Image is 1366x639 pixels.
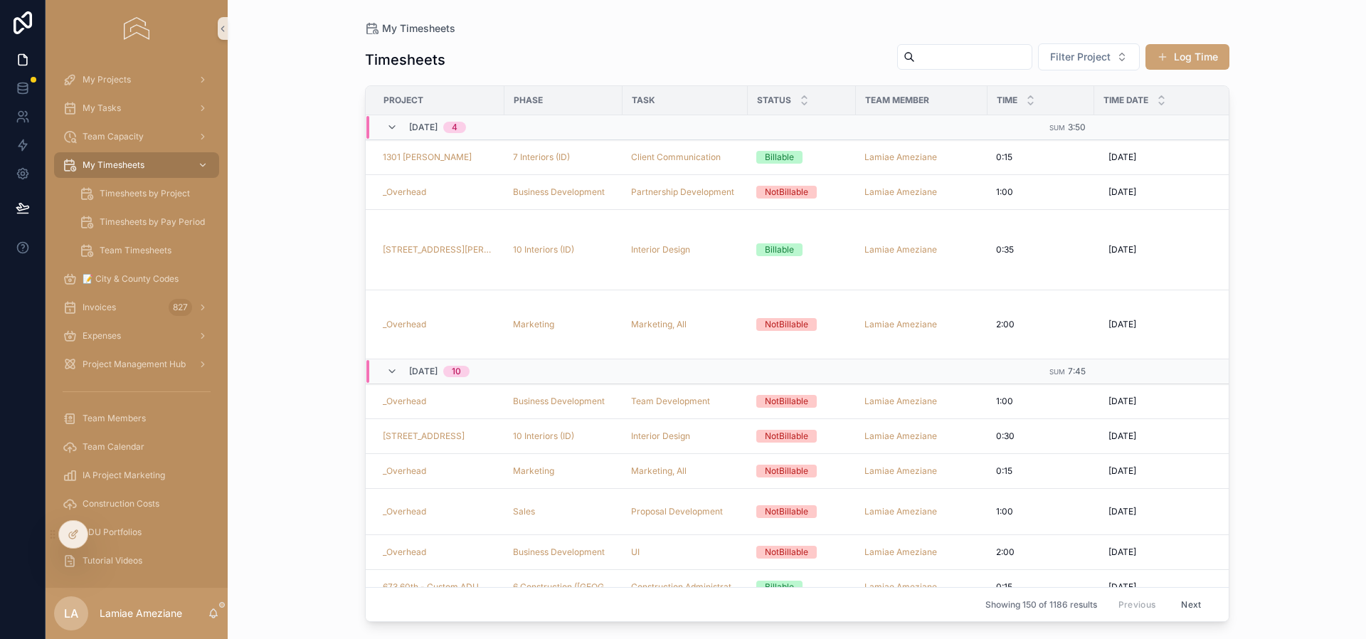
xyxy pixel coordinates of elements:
span: Invoices [83,302,116,313]
span: Team Timesheets [100,245,171,256]
a: 1:00 [996,396,1086,407]
span: Lamiae Ameziane [864,431,937,442]
a: [DATE] [1103,500,1245,523]
a: NotBillable [756,465,847,477]
a: My Projects [54,67,219,93]
h1: Timesheets [365,50,445,70]
a: Lamiae Ameziane [864,319,937,330]
a: Tutorial Videos [54,548,219,574]
a: Timesheets by Project [71,181,219,206]
a: [STREET_ADDRESS] [383,431,465,442]
a: [STREET_ADDRESS] [383,431,496,442]
a: My Tasks [54,95,219,121]
a: NotBillable [756,395,847,408]
a: Team Timesheets [71,238,219,263]
span: Time [997,95,1017,106]
span: Tutorial Videos [83,555,142,566]
a: [DATE] [1103,181,1245,204]
a: [DATE] [1103,425,1245,448]
span: 0:35 [996,244,1014,255]
div: 827 [169,299,192,316]
a: [STREET_ADDRESS][PERSON_NAME] [383,244,496,255]
a: NotBillable [756,430,847,443]
div: NotBillable [765,546,808,559]
small: Sum [1049,368,1065,376]
span: My Projects [83,74,131,85]
a: Team Development [631,396,739,407]
span: 7 Interiors (ID) [513,152,570,163]
a: 1301 [PERSON_NAME] [383,152,496,163]
a: Timesheets by Pay Period [71,209,219,235]
span: Lamiae Ameziane [864,396,937,407]
a: Lamiae Ameziane [864,465,937,477]
a: Lamiae Ameziane [864,244,979,255]
span: _Overhead [383,396,426,407]
span: 0:15 [996,581,1012,593]
button: Next [1171,593,1211,616]
span: LA [64,605,78,622]
a: Team Capacity [54,124,219,149]
span: _Overhead [383,319,426,330]
a: Proposal Development [631,506,723,517]
a: Partnership Development [631,186,739,198]
span: Team Member [865,95,929,106]
a: 1:00 [996,186,1086,198]
span: Phase [514,95,543,106]
span: Partnership Development [631,186,734,198]
a: Business Development [513,186,605,198]
a: Lamiae Ameziane [864,319,979,330]
span: Team Development [631,396,710,407]
a: Client Communication [631,152,721,163]
a: Lamiae Ameziane [864,581,937,593]
span: Filter Project [1050,50,1111,64]
a: Lamiae Ameziane [864,152,937,163]
div: 10 [452,366,461,377]
a: 1301 [PERSON_NAME] [383,152,472,163]
img: App logo [124,17,149,40]
span: [DATE] [1108,396,1136,407]
span: Lamiae Ameziane [864,506,937,517]
a: [DATE] [1103,238,1245,261]
a: Lamiae Ameziane [864,152,979,163]
a: Construction Administration [631,581,739,593]
a: _Overhead [383,546,426,558]
a: Interior Design [631,431,690,442]
span: 673 60th - Custom ADU [383,581,479,593]
a: Invoices827 [54,295,219,320]
a: Lamiae Ameziane [864,465,979,477]
a: 📝 City & County Codes [54,266,219,292]
a: Business Development [513,546,614,558]
a: Billable [756,151,847,164]
a: Lamiae Ameziane [864,431,979,442]
a: NotBillable [756,505,847,518]
span: Interior Design [631,244,690,255]
small: Sum [1049,124,1065,132]
span: Expenses [83,330,121,342]
a: 0:35 [996,244,1086,255]
span: My Timesheets [83,159,144,171]
a: Lamiae Ameziane [864,546,937,558]
a: ADU Portfolios [54,519,219,545]
a: 0:15 [996,465,1086,477]
a: _Overhead [383,465,426,477]
a: Marketing [513,319,554,330]
span: [DATE] [1108,581,1136,593]
a: Billable [756,243,847,256]
span: [DATE] [1108,431,1136,442]
button: Select Button [1038,43,1140,70]
a: 673 60th - Custom ADU [383,581,496,593]
button: Log Time [1145,44,1229,70]
span: Timesheets by Pay Period [100,216,205,228]
span: [DATE] [1108,319,1136,330]
a: Sales [513,506,535,517]
a: Lamiae Ameziane [864,186,937,198]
